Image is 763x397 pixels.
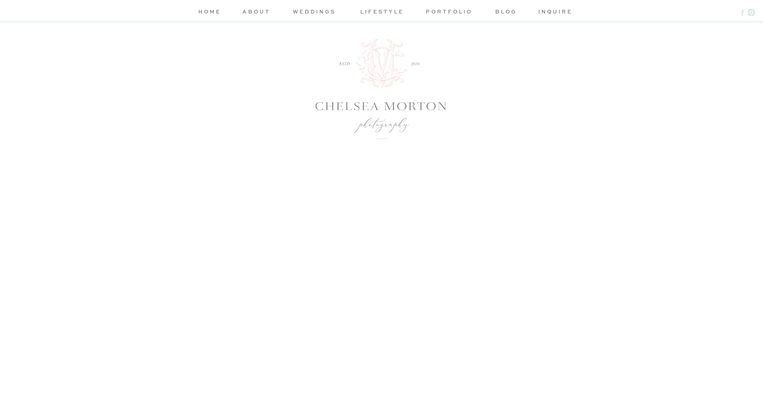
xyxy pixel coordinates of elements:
[357,7,406,18] a: lifestyle
[538,7,568,18] a: inquire
[424,7,473,18] a: portfolio
[241,7,272,18] a: about
[491,7,521,18] a: blog
[290,7,339,18] a: weddings
[196,7,223,18] a: home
